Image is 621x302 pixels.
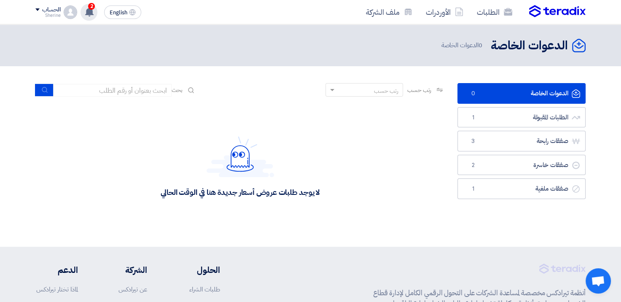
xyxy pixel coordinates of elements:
img: profile_test.png [64,5,77,19]
img: Hello [207,136,274,177]
div: رتب حسب [374,86,398,95]
a: صفقات رابحة3 [457,131,586,151]
a: عن تيرادكس [118,285,147,294]
span: 2 [88,3,95,10]
a: الطلبات المقبولة1 [457,107,586,128]
div: لا يوجد طلبات عروض أسعار جديدة هنا في الوقت الحالي [161,187,320,197]
li: الدعم [35,264,78,276]
h2: الدعوات الخاصة [491,38,568,54]
div: الحساب [42,6,60,13]
span: 1 [468,113,478,122]
span: English [110,10,127,16]
li: الحلول [172,264,220,276]
span: 2 [468,161,478,170]
li: الشركة [103,264,147,276]
span: بحث [172,86,183,94]
a: صفقات ملغية1 [457,178,586,199]
a: الطلبات [470,2,519,22]
a: الأوردرات [419,2,470,22]
span: رتب حسب [407,86,431,94]
a: لماذا تختار تيرادكس [36,285,78,294]
a: طلبات الشراء [189,285,220,294]
div: Sherine [35,13,60,18]
a: صفقات خاسرة2 [457,155,586,175]
span: 0 [479,40,482,50]
button: English [104,5,141,19]
span: 3 [468,137,478,146]
a: الدعوات الخاصة0 [457,83,586,104]
div: Open chat [586,268,611,294]
a: ملف الشركة [359,2,419,22]
span: الدعوات الخاصة [441,40,484,50]
img: Teradix logo [529,5,586,18]
span: 1 [468,185,478,193]
span: 0 [468,89,478,98]
input: ابحث بعنوان أو رقم الطلب [54,84,172,97]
